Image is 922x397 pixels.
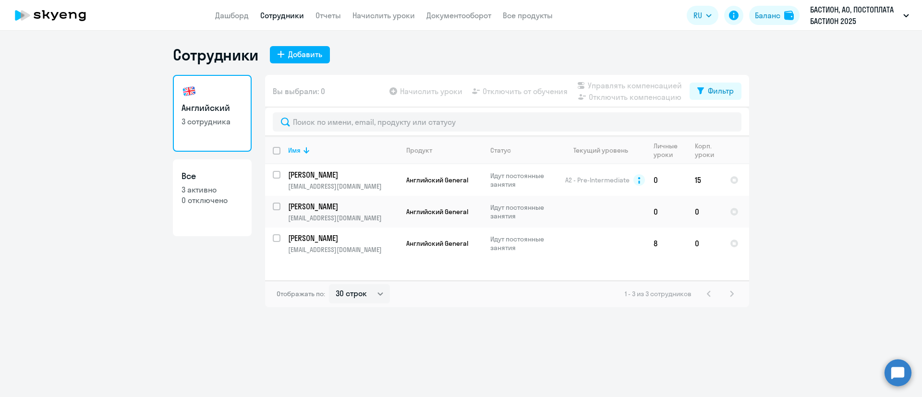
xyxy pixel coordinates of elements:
[784,11,794,20] img: balance
[573,146,628,155] div: Текущий уровень
[270,46,330,63] button: Добавить
[173,45,258,64] h1: Сотрудники
[687,6,718,25] button: RU
[654,142,680,159] div: Личные уроки
[810,4,899,27] p: БАСТИОН, АО, ПОСТОПЛАТА БАСТИОН 2025
[687,196,722,228] td: 0
[490,235,556,252] p: Идут постоянные занятия
[646,196,687,228] td: 0
[490,203,556,220] p: Идут постоянные занятия
[687,164,722,196] td: 15
[173,75,252,152] a: Английский3 сотрудника
[654,142,687,159] div: Личные уроки
[215,11,249,20] a: Дашборд
[755,10,780,21] div: Баланс
[805,4,914,27] button: БАСТИОН, АО, ПОСТОПЛАТА БАСТИОН 2025
[646,164,687,196] td: 0
[182,116,243,127] p: 3 сотрудника
[406,239,468,248] span: Английский General
[273,112,741,132] input: Поиск по имени, email, продукту или статусу
[182,84,197,99] img: english
[288,233,398,243] a: [PERSON_NAME]
[288,233,397,243] p: [PERSON_NAME]
[182,195,243,205] p: 0 отключено
[182,170,243,182] h3: Все
[182,184,243,195] p: 3 активно
[260,11,304,20] a: Сотрудники
[288,201,398,212] a: [PERSON_NAME]
[288,201,397,212] p: [PERSON_NAME]
[288,146,301,155] div: Имя
[749,6,800,25] button: Балансbalance
[693,10,702,21] span: RU
[406,207,468,216] span: Английский General
[625,289,691,298] span: 1 - 3 из 3 сотрудников
[695,142,722,159] div: Корп. уроки
[690,83,741,100] button: Фильтр
[708,85,734,96] div: Фильтр
[490,146,556,155] div: Статус
[503,11,553,20] a: Все продукты
[406,176,468,184] span: Английский General
[352,11,415,20] a: Начислить уроки
[406,146,482,155] div: Продукт
[490,146,511,155] div: Статус
[564,146,645,155] div: Текущий уровень
[646,228,687,259] td: 8
[490,171,556,189] p: Идут постоянные занятия
[288,214,398,222] p: [EMAIL_ADDRESS][DOMAIN_NAME]
[288,146,398,155] div: Имя
[695,142,716,159] div: Корп. уроки
[273,85,325,97] span: Вы выбрали: 0
[426,11,491,20] a: Документооборот
[182,102,243,114] h3: Английский
[288,169,398,180] a: [PERSON_NAME]
[687,228,722,259] td: 0
[315,11,341,20] a: Отчеты
[288,48,322,60] div: Добавить
[277,289,325,298] span: Отображать по:
[288,182,398,191] p: [EMAIL_ADDRESS][DOMAIN_NAME]
[406,146,432,155] div: Продукт
[173,159,252,236] a: Все3 активно0 отключено
[288,169,397,180] p: [PERSON_NAME]
[288,245,398,254] p: [EMAIL_ADDRESS][DOMAIN_NAME]
[565,176,630,184] span: A2 - Pre-Intermediate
